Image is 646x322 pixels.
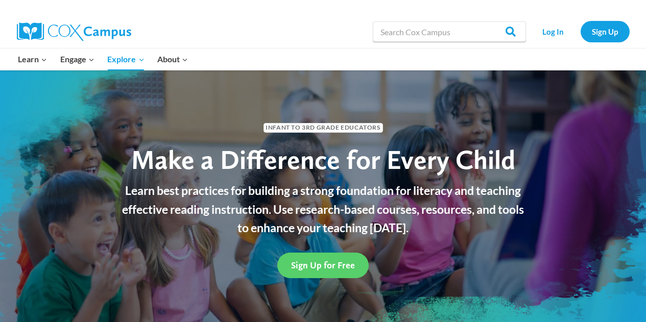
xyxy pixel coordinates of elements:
nav: Secondary Navigation [531,21,630,42]
img: Cox Campus [17,22,131,41]
span: Explore [107,53,144,66]
p: Learn best practices for building a strong foundation for literacy and teaching effective reading... [116,181,530,237]
span: About [157,53,188,66]
span: Make a Difference for Every Child [131,143,515,176]
a: Sign Up [581,21,630,42]
nav: Primary Navigation [12,48,195,70]
a: Sign Up for Free [277,253,369,278]
a: Log In [531,21,576,42]
span: Infant to 3rd Grade Educators [264,123,383,133]
span: Sign Up for Free [291,260,355,270]
input: Search Cox Campus [373,21,526,42]
span: Learn [18,53,47,66]
span: Engage [60,53,94,66]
